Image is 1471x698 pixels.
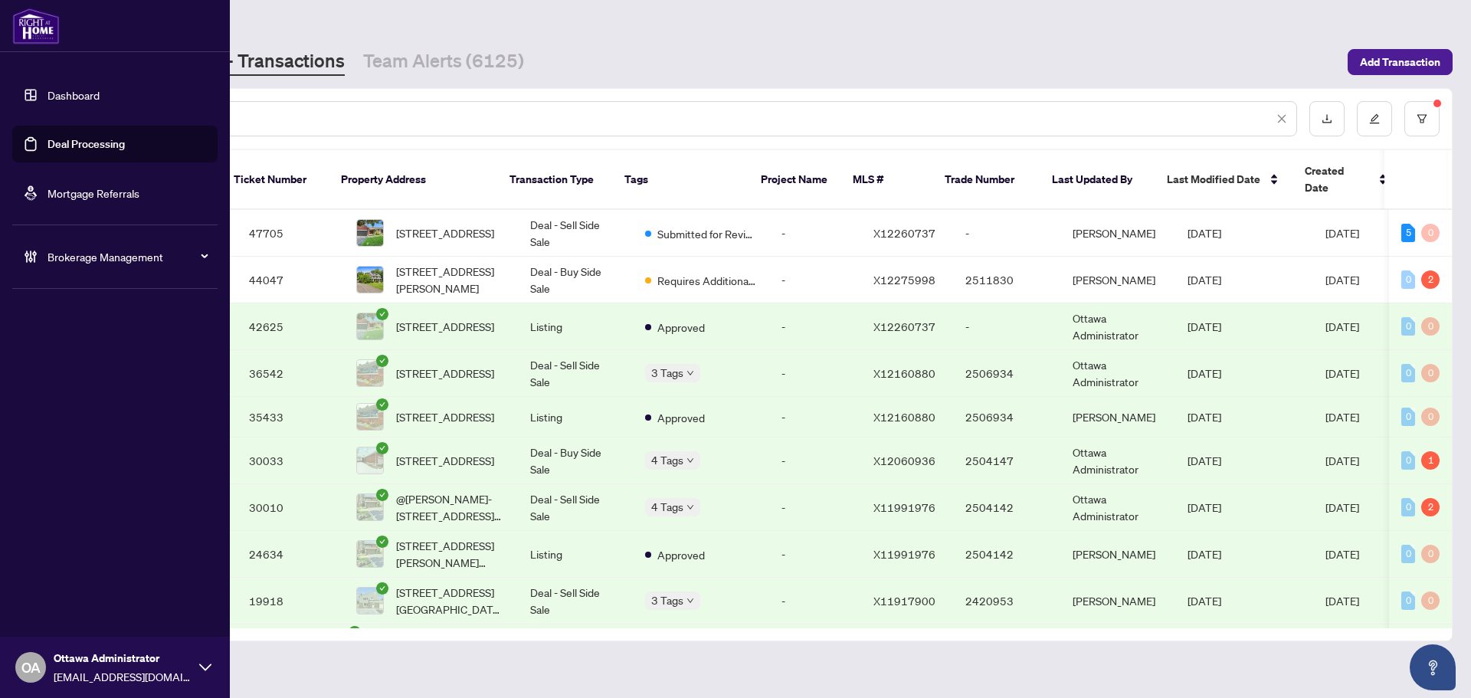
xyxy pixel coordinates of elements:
[1060,531,1175,578] td: [PERSON_NAME]
[651,498,683,516] span: 4 Tags
[953,350,1060,397] td: 2506934
[518,350,633,397] td: Deal - Sell Side Sale
[1401,451,1415,470] div: 0
[1060,484,1175,531] td: Ottawa Administrator
[221,150,329,210] th: Ticket Number
[953,257,1060,303] td: 2511830
[48,137,125,151] a: Deal Processing
[873,366,935,380] span: X12160880
[873,226,935,240] span: X12260737
[518,578,633,624] td: Deal - Sell Side Sale
[518,437,633,484] td: Deal - Buy Side Sale
[396,318,494,335] span: [STREET_ADDRESS]
[1421,545,1440,563] div: 0
[396,263,506,297] span: [STREET_ADDRESS][PERSON_NAME]
[932,150,1040,210] th: Trade Number
[1401,545,1415,563] div: 0
[237,578,344,624] td: 19918
[396,537,506,571] span: [STREET_ADDRESS][PERSON_NAME][PERSON_NAME]
[518,210,633,257] td: Deal - Sell Side Sale
[1325,366,1359,380] span: [DATE]
[1188,454,1221,467] span: [DATE]
[657,409,705,426] span: Approved
[376,582,388,595] span: check-circle
[48,88,100,102] a: Dashboard
[1401,498,1415,516] div: 0
[21,657,41,678] span: OA
[1188,366,1221,380] span: [DATE]
[1348,49,1453,75] button: Add Transaction
[1421,408,1440,426] div: 0
[1060,257,1175,303] td: [PERSON_NAME]
[1060,578,1175,624] td: [PERSON_NAME]
[1188,500,1221,514] span: [DATE]
[376,536,388,548] span: check-circle
[376,355,388,367] span: check-circle
[612,150,749,210] th: Tags
[1325,594,1359,608] span: [DATE]
[363,48,524,76] a: Team Alerts (6125)
[396,224,494,241] span: [STREET_ADDRESS]
[769,257,861,303] td: -
[54,668,192,685] span: [EMAIL_ADDRESS][DOMAIN_NAME]
[1421,270,1440,289] div: 2
[657,225,757,242] span: Submitted for Review
[1188,273,1221,287] span: [DATE]
[1188,594,1221,608] span: [DATE]
[1369,113,1380,124] span: edit
[651,364,683,382] span: 3 Tags
[651,451,683,469] span: 4 Tags
[376,398,388,411] span: check-circle
[237,397,344,437] td: 35433
[873,410,935,424] span: X12160880
[396,490,506,524] span: @[PERSON_NAME]-[STREET_ADDRESS][PERSON_NAME]
[1155,150,1292,210] th: Last Modified Date
[1060,303,1175,350] td: Ottawa Administrator
[518,257,633,303] td: Deal - Buy Side Sale
[237,210,344,257] td: 47705
[357,220,383,246] img: thumbnail-img
[1357,101,1392,136] button: edit
[749,150,840,210] th: Project Name
[1401,591,1415,610] div: 0
[54,650,192,667] span: Ottawa Administrator
[1417,113,1427,124] span: filter
[686,597,694,605] span: down
[651,591,683,609] span: 3 Tags
[686,369,694,377] span: down
[1325,454,1359,467] span: [DATE]
[1404,101,1440,136] button: filter
[1188,547,1221,561] span: [DATE]
[396,408,494,425] span: [STREET_ADDRESS]
[1305,162,1369,196] span: Created Date
[1188,226,1221,240] span: [DATE]
[497,150,612,210] th: Transaction Type
[657,546,705,563] span: Approved
[1292,150,1400,210] th: Created Date
[518,303,633,350] td: Listing
[357,541,383,567] img: thumbnail-img
[357,267,383,293] img: thumbnail-img
[953,397,1060,437] td: 2506934
[1325,226,1359,240] span: [DATE]
[237,303,344,350] td: 42625
[1421,317,1440,336] div: 0
[48,186,139,200] a: Mortgage Referrals
[769,397,861,437] td: -
[873,500,935,514] span: X11991976
[12,8,60,44] img: logo
[953,437,1060,484] td: 2504147
[1040,150,1155,210] th: Last Updated By
[396,452,494,469] span: [STREET_ADDRESS]
[1325,273,1359,287] span: [DATE]
[1401,317,1415,336] div: 0
[357,404,383,430] img: thumbnail-img
[873,547,935,561] span: X11991976
[769,350,861,397] td: -
[237,484,344,531] td: 30010
[357,360,383,386] img: thumbnail-img
[518,484,633,531] td: Deal - Sell Side Sale
[769,578,861,624] td: -
[840,150,932,210] th: MLS #
[1325,547,1359,561] span: [DATE]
